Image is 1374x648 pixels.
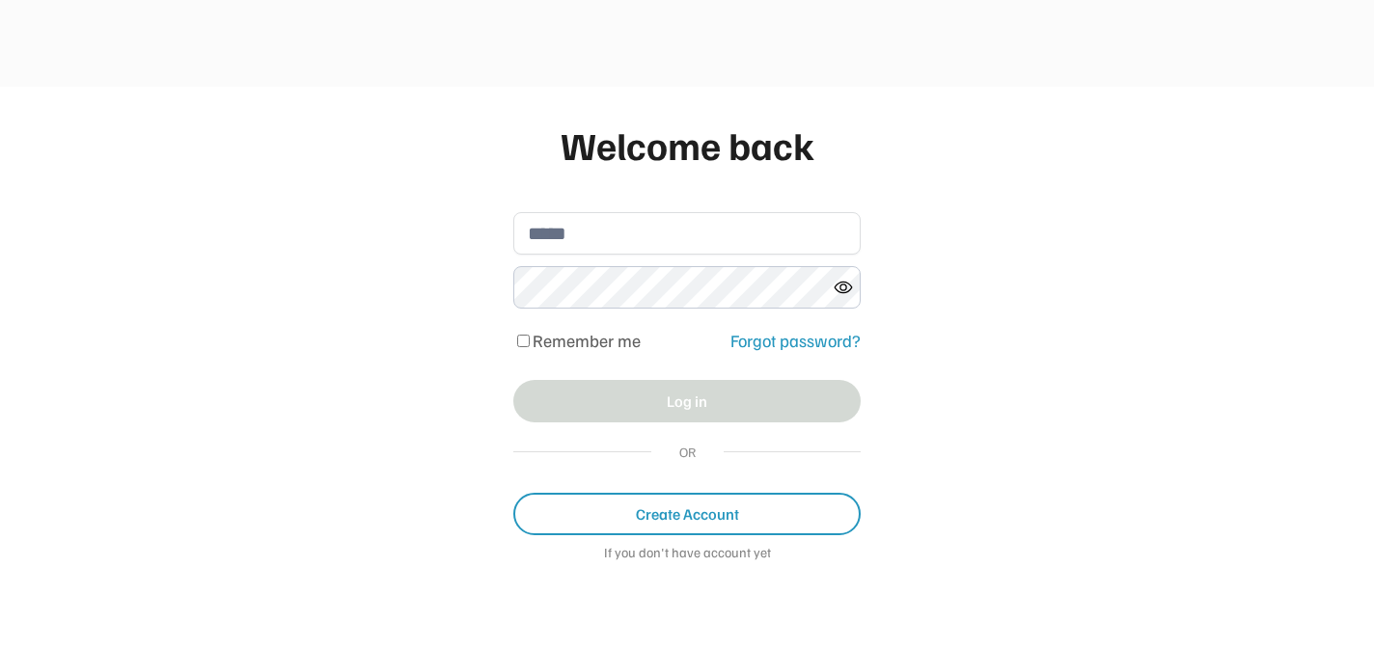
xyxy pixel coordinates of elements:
[671,442,704,462] div: OR
[513,493,861,535] button: Create Account
[513,116,861,174] div: Welcome back
[513,380,861,422] button: Log in
[592,24,785,61] img: yH5BAEAAAAALAAAAAABAAEAAAIBRAA7
[513,545,861,564] div: If you don't have account yet
[533,330,641,351] label: Remember me
[730,328,861,354] div: Forgot password?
